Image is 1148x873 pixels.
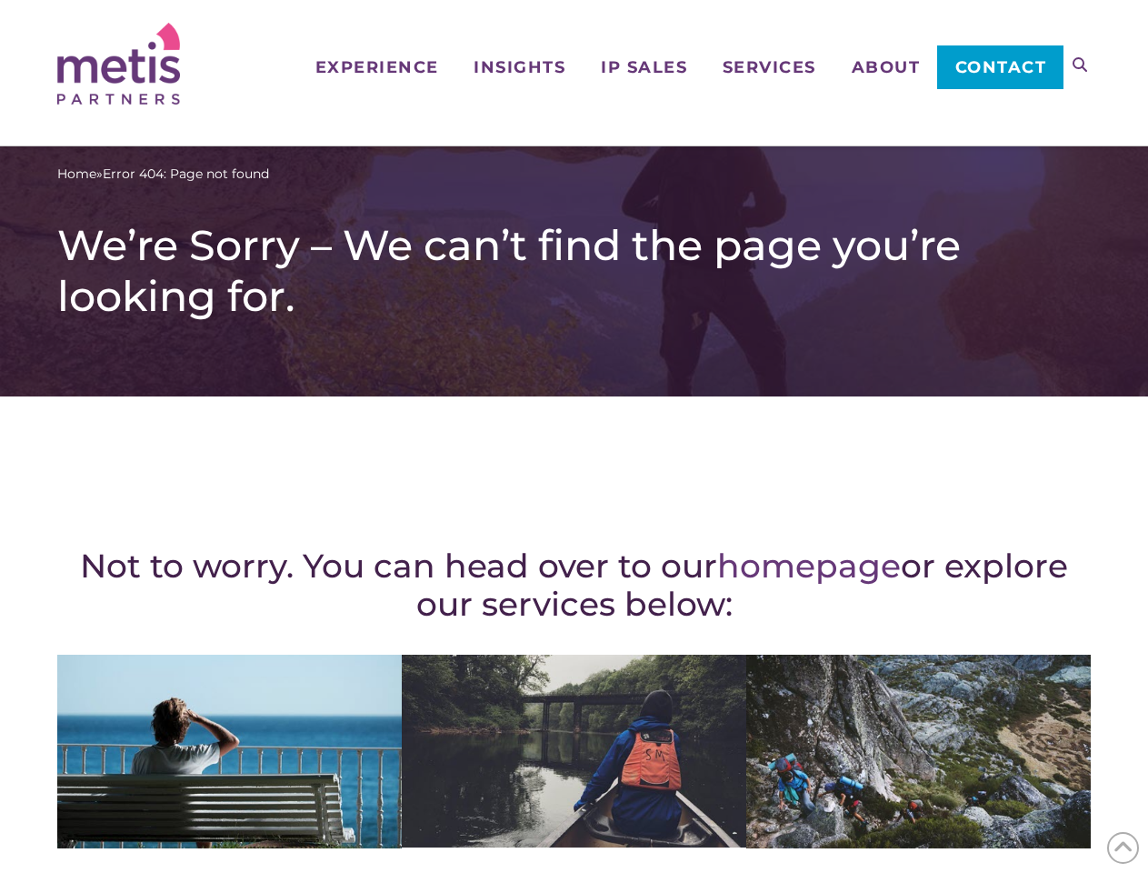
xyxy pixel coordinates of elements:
[57,547,1091,623] h2: Not to worry. You can head over to our or explore our services below:
[1107,832,1139,864] span: Back to Top
[57,220,1091,322] h1: We’re Sorry – We can’t find the page you’re looking for.
[852,59,921,75] span: About
[57,165,269,184] span: »
[57,165,96,184] a: Home
[955,59,1047,75] span: Contact
[601,59,687,75] span: IP Sales
[937,45,1063,89] a: Contact
[57,23,180,105] img: Metis Partners
[474,59,565,75] span: Insights
[315,59,439,75] span: Experience
[723,59,816,75] span: Services
[103,165,269,184] span: Error 404: Page not found
[717,546,901,586] a: homepage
